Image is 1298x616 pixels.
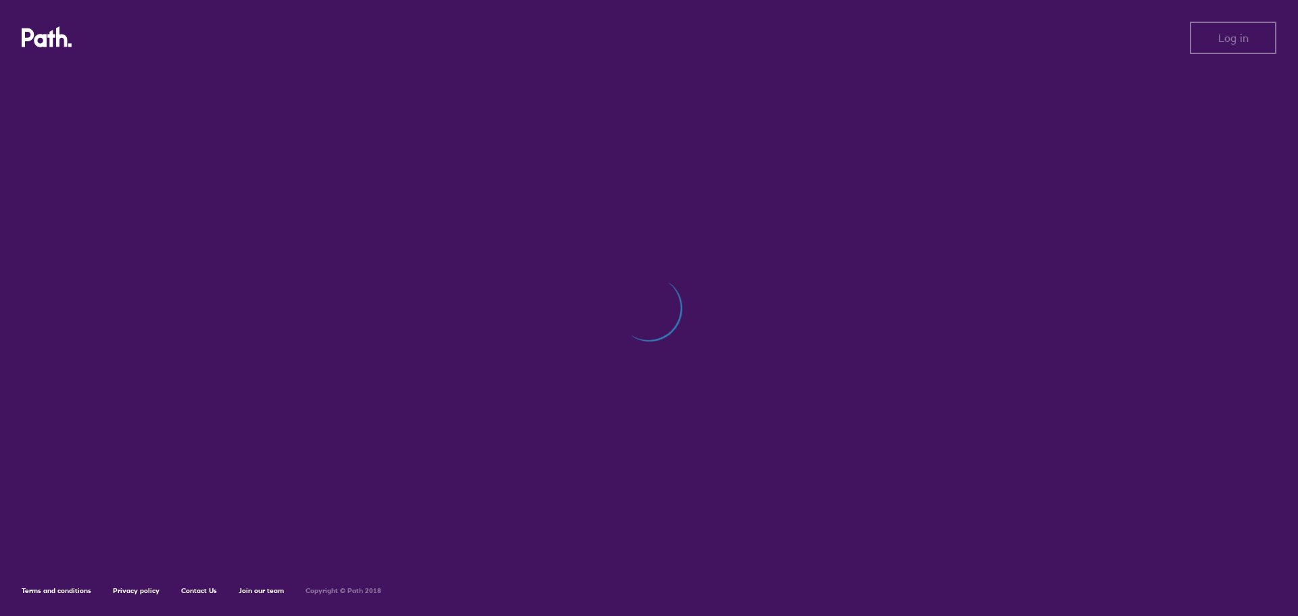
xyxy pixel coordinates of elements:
[239,586,284,595] a: Join our team
[22,586,91,595] a: Terms and conditions
[181,586,217,595] a: Contact Us
[1218,32,1249,44] span: Log in
[113,586,160,595] a: Privacy policy
[1190,22,1276,54] button: Log in
[306,587,381,595] h6: Copyright © Path 2018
